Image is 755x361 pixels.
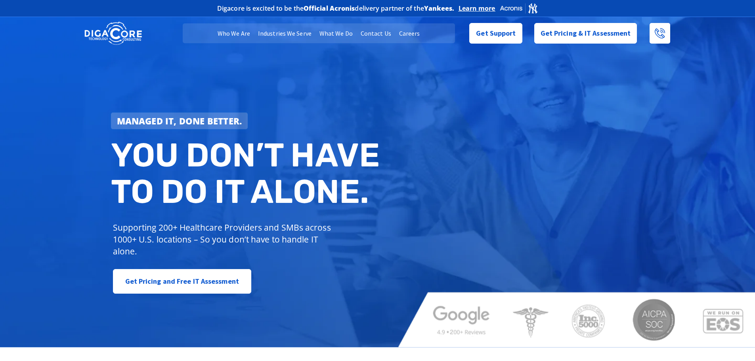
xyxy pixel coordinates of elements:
[424,4,455,13] b: Yankees.
[111,137,384,210] h2: You don’t have to do IT alone.
[117,115,242,127] strong: Managed IT, done better.
[214,23,254,43] a: Who We Are
[541,25,631,41] span: Get Pricing & IT Assessment
[113,222,334,257] p: Supporting 200+ Healthcare Providers and SMBs across 1000+ U.S. locations – So you don’t have to ...
[395,23,424,43] a: Careers
[217,5,455,11] h2: Digacore is excited to be the delivery partner of the
[111,113,248,129] a: Managed IT, done better.
[469,23,522,44] a: Get Support
[459,4,495,12] a: Learn more
[499,2,538,14] img: Acronis
[315,23,357,43] a: What We Do
[183,23,455,43] nav: Menu
[357,23,395,43] a: Contact Us
[84,21,142,46] img: DigaCore Technology Consulting
[534,23,637,44] a: Get Pricing & IT Assessment
[254,23,315,43] a: Industries We Serve
[125,273,239,289] span: Get Pricing and Free IT Assessment
[113,269,251,294] a: Get Pricing and Free IT Assessment
[304,4,355,13] b: Official Acronis
[476,25,516,41] span: Get Support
